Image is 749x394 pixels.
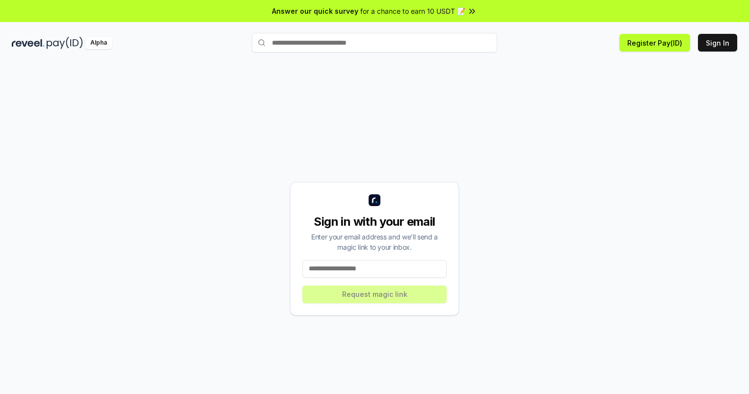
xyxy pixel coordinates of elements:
button: Sign In [698,34,737,52]
span: for a chance to earn 10 USDT 📝 [360,6,465,16]
span: Answer our quick survey [272,6,358,16]
button: Register Pay(ID) [619,34,690,52]
img: pay_id [47,37,83,49]
div: Sign in with your email [302,214,447,230]
div: Enter your email address and we’ll send a magic link to your inbox. [302,232,447,252]
img: logo_small [369,194,380,206]
img: reveel_dark [12,37,45,49]
div: Alpha [85,37,112,49]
